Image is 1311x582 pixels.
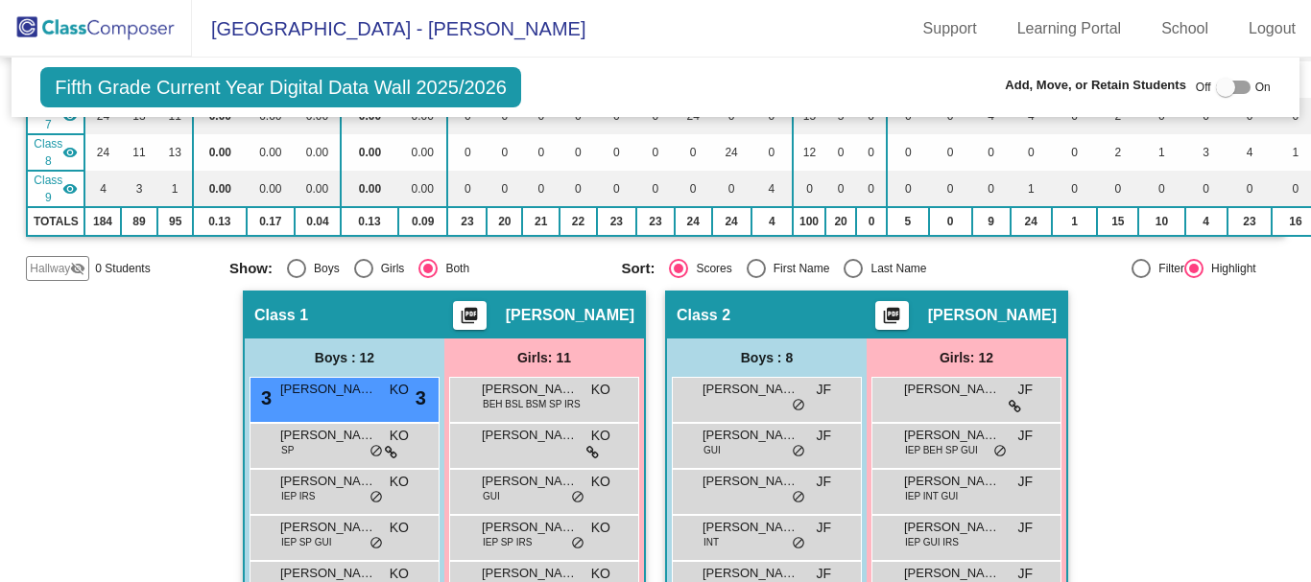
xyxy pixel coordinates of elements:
[487,134,522,171] td: 0
[751,207,794,236] td: 4
[597,171,637,207] td: 0
[667,338,867,377] div: Boys : 8
[792,398,805,413] span: do_not_disturb_alt
[62,145,78,160] mat-icon: visibility
[816,426,831,446] span: JF
[712,207,751,236] td: 24
[245,338,444,377] div: Boys : 12
[908,13,992,44] a: Support
[703,443,721,457] span: GUI
[675,171,712,207] td: 0
[506,306,634,325] span: [PERSON_NAME]
[863,260,926,277] div: Last Name
[522,207,560,236] td: 21
[751,171,794,207] td: 4
[571,490,584,505] span: do_not_disturb_alt
[483,397,581,411] span: BEH BSL BSM SP IRS
[40,67,521,107] span: Fifth Grade Current Year Digital Data Wall 2025/2026
[369,536,383,551] span: do_not_disturb_alt
[880,306,903,333] mat-icon: picture_as_pdf
[95,260,150,277] span: 0 Students
[34,172,62,206] span: Class 9
[636,171,675,207] td: 0
[482,518,578,537] span: [PERSON_NAME]
[1185,207,1228,236] td: 4
[1017,518,1033,538] span: JF
[1017,426,1033,446] span: JF
[1138,207,1184,236] td: 10
[84,134,120,171] td: 24
[1233,13,1311,44] a: Logout
[390,518,409,538] span: KO
[306,260,340,277] div: Boys
[62,181,78,197] mat-icon: visibility
[1255,79,1271,96] span: On
[84,171,120,207] td: 4
[591,472,610,492] span: KO
[1228,207,1272,236] td: 23
[157,171,193,207] td: 1
[929,207,972,236] td: 0
[792,444,805,459] span: do_not_disturb_alt
[675,134,712,171] td: 0
[887,134,929,171] td: 0
[482,426,578,445] span: [PERSON_NAME]
[254,306,308,325] span: Class 1
[1017,380,1033,400] span: JF
[1196,79,1211,96] span: Off
[816,472,831,492] span: JF
[677,306,730,325] span: Class 2
[229,260,273,277] span: Show:
[157,134,193,171] td: 13
[482,472,578,491] span: [PERSON_NAME]
[398,207,447,236] td: 0.09
[688,260,731,277] div: Scores
[591,518,610,538] span: KO
[256,387,272,408] span: 3
[793,134,825,171] td: 12
[281,535,331,549] span: IEP SP GUI
[887,207,929,236] td: 5
[560,134,596,171] td: 0
[280,426,376,445] span: [PERSON_NAME]
[27,171,84,207] td: Nancy Werner - No Class Name
[703,426,799,445] span: [PERSON_NAME]
[121,171,158,207] td: 3
[1011,207,1052,236] td: 24
[905,535,959,549] span: IEP GUI IRS
[904,380,1000,399] span: [PERSON_NAME]
[1011,171,1052,207] td: 1
[675,207,712,236] td: 24
[341,171,398,207] td: 0.00
[856,171,887,207] td: 0
[825,207,857,236] td: 20
[929,134,972,171] td: 0
[447,207,487,236] td: 23
[993,444,1007,459] span: do_not_disturb_alt
[887,171,929,207] td: 0
[369,490,383,505] span: do_not_disturb_alt
[621,259,998,278] mat-radio-group: Select an option
[1097,134,1138,171] td: 2
[193,171,247,207] td: 0.00
[1011,134,1052,171] td: 0
[905,443,978,457] span: IEP BEH SP GUI
[1151,260,1184,277] div: Filter
[444,338,644,377] div: Girls: 11
[751,134,794,171] td: 0
[295,207,341,236] td: 0.04
[929,171,972,207] td: 0
[70,261,85,276] mat-icon: visibility_off
[856,207,887,236] td: 0
[972,171,1011,207] td: 0
[1005,76,1186,95] span: Add, Move, or Retain Students
[193,207,247,236] td: 0.13
[712,134,751,171] td: 24
[793,207,825,236] td: 100
[483,489,500,503] span: GUI
[487,207,522,236] td: 20
[1138,134,1184,171] td: 1
[905,489,958,503] span: IEP INT GUI
[280,518,376,537] span: [PERSON_NAME]
[597,134,637,171] td: 0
